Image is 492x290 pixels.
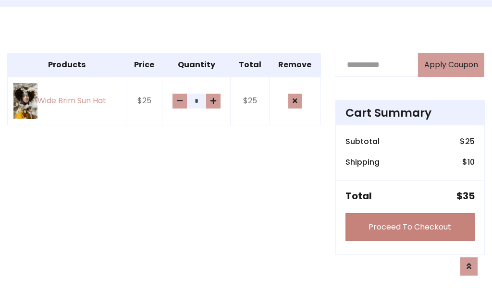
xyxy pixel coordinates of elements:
h4: Cart Summary [345,106,475,120]
h6: Shipping [345,157,380,167]
span: 10 [467,157,475,168]
th: Remove [270,53,320,77]
h6: Subtotal [345,137,380,146]
th: Total [230,53,269,77]
th: Products [8,53,126,77]
a: Proceed To Checkout [345,213,475,241]
td: $25 [230,77,269,125]
a: Wide Brim Sun Hat [13,83,120,119]
th: Quantity [162,53,230,77]
h6: $ [462,157,475,167]
h6: $ [460,137,475,146]
button: Apply Coupon [418,53,484,77]
h5: $ [456,190,475,202]
td: $25 [126,77,162,125]
span: 35 [463,189,475,203]
span: 25 [465,136,475,147]
h5: Total [345,190,372,202]
th: Price [126,53,162,77]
